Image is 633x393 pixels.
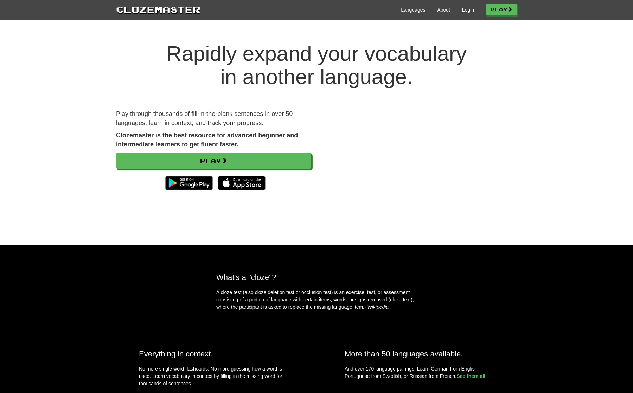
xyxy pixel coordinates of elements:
[139,365,288,391] p: No more single word flashcards. No more guessing how a word is used. Learn vocabulary in context ...
[116,153,311,169] a: Play
[116,110,311,127] p: Play through thousands of fill-in-the-blank sentences in over 50 languages, learn in context, and...
[162,172,216,194] img: Get it on Google Play
[462,6,474,13] a: Login
[437,6,450,13] a: About
[401,6,425,13] a: Languages
[218,176,266,190] img: Download_on_the_App_Store_Badge_US-UK_135x40-25178aeef6eb6b83b96f5f2d004eda3bffbb37122de64afbaef7...
[364,304,389,310] em: - Wikipedia
[116,3,200,16] a: Clozemaster
[139,349,288,358] h2: Everything in context.
[486,4,517,15] a: Play
[456,373,487,379] a: See them all.
[216,273,417,282] h2: What's a "cloze"?
[116,132,298,148] strong: Clozemaster is the best resource for advanced beginner and intermediate learners to get fluent fa...
[216,289,417,311] p: A cloze test (also cloze deletion test or occlusion test) is an exercise, test, or assessment con...
[345,349,494,358] h2: More than 50 languages available.
[345,365,494,380] p: And over 170 language pairings. Learn German from English, Portuguese from Swedish, or Russian fr...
